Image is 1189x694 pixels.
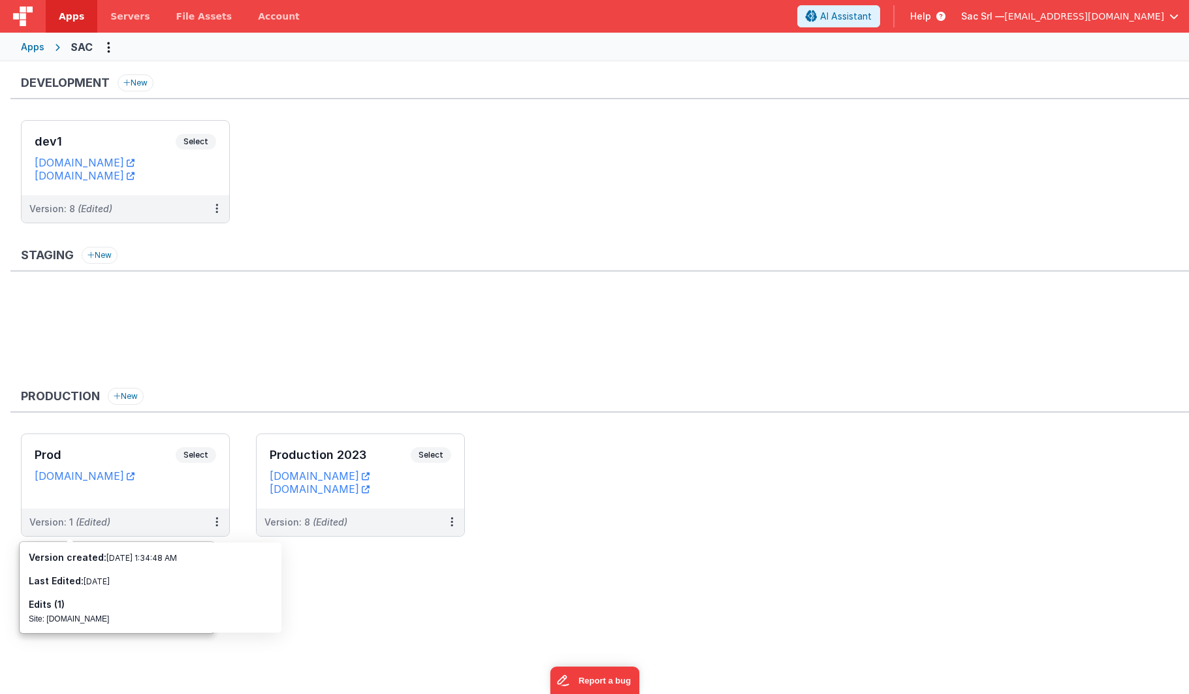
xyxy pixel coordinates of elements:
div: Site: [DOMAIN_NAME] [29,614,273,624]
span: [DATE] [84,576,110,586]
h3: Version created: [29,551,273,564]
iframe: Marker.io feedback button [550,667,639,694]
span: [DATE] 1:34:48 AM [106,553,177,563]
button: Options [98,37,119,57]
button: New [108,388,144,405]
h3: Staging [21,249,74,262]
h3: Last Edited: [29,575,273,588]
span: (Edited) [78,203,112,214]
span: Apps [59,10,84,23]
a: [DOMAIN_NAME] [35,156,135,169]
div: Version: 1 [29,516,110,529]
button: AI Assistant [797,5,880,27]
div: SAC [71,39,93,55]
span: Sac Srl — [961,10,1004,23]
span: File Assets [176,10,232,23]
h3: dev1 [35,135,176,148]
h3: Production [21,390,100,403]
span: Select [411,447,451,463]
button: New [82,247,118,264]
a: [DOMAIN_NAME] [35,169,135,182]
span: (Edited) [76,516,110,528]
span: (Edited) [313,516,347,528]
div: Version: 8 [29,202,112,215]
span: Select [176,447,216,463]
button: New [118,74,153,91]
div: Apps [21,40,44,54]
h3: Edits (1) [29,598,273,611]
span: Select [176,134,216,150]
span: AI Assistant [820,10,872,23]
span: [EMAIL_ADDRESS][DOMAIN_NAME] [1004,10,1164,23]
button: Sac Srl — [EMAIL_ADDRESS][DOMAIN_NAME] [961,10,1179,23]
h3: Production 2023 [270,449,411,462]
div: Version: 8 [264,516,347,529]
span: Servers [110,10,150,23]
h3: Prod [35,449,176,462]
a: [DOMAIN_NAME] [35,469,135,482]
a: [DOMAIN_NAME] [270,482,370,496]
h3: Development [21,76,110,89]
a: [DOMAIN_NAME] [270,469,370,482]
span: Help [910,10,931,23]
